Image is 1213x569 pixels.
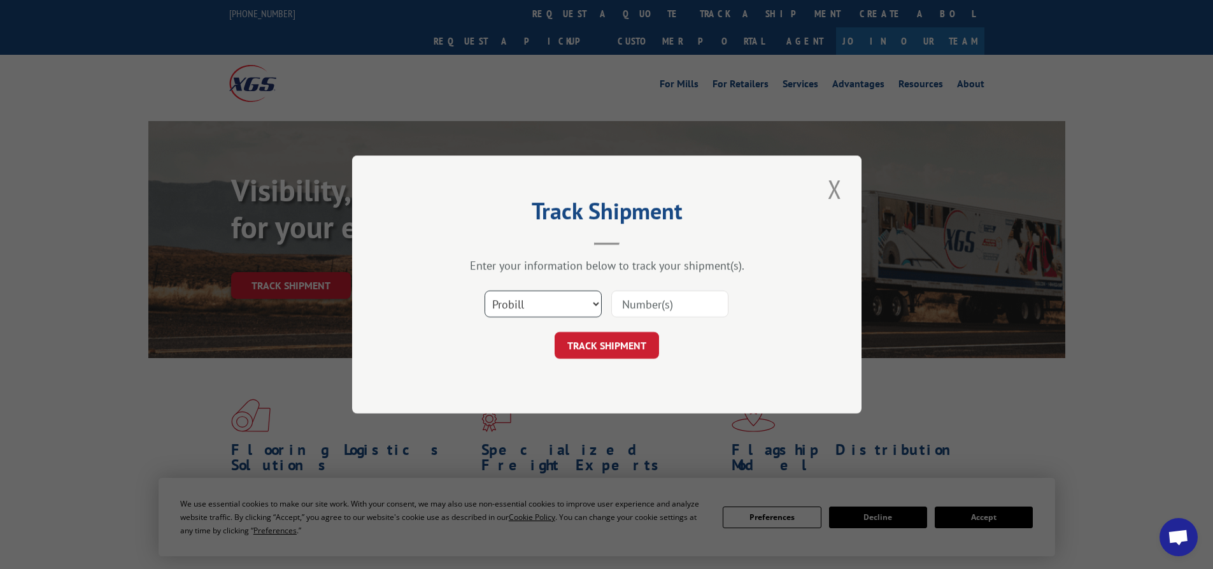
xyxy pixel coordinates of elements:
h2: Track Shipment [416,202,798,226]
a: Open chat [1160,518,1198,556]
div: Enter your information below to track your shipment(s). [416,258,798,273]
button: TRACK SHIPMENT [555,332,659,359]
input: Number(s) [611,291,728,317]
button: Close modal [824,171,846,206]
